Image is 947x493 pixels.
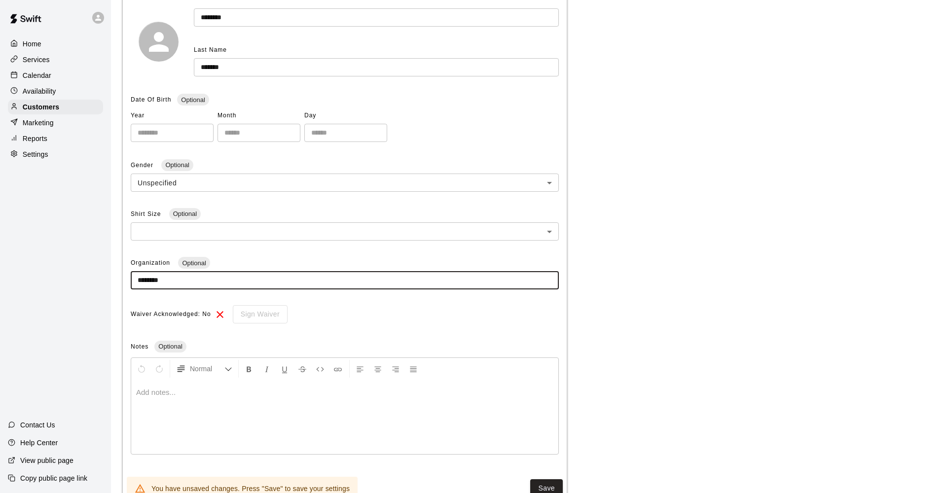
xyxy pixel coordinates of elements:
[258,360,275,378] button: Format Italics
[131,343,148,350] span: Notes
[178,259,210,267] span: Optional
[23,86,56,96] p: Availability
[131,307,211,322] span: Waiver Acknowledged: No
[177,96,209,104] span: Optional
[8,68,103,83] a: Calendar
[20,420,55,430] p: Contact Us
[218,108,300,124] span: Month
[23,70,51,80] p: Calendar
[151,360,168,378] button: Redo
[352,360,368,378] button: Left Align
[131,96,171,103] span: Date Of Birth
[369,360,386,378] button: Center Align
[23,118,54,128] p: Marketing
[23,149,48,159] p: Settings
[133,360,150,378] button: Undo
[276,360,293,378] button: Format Underline
[8,52,103,67] a: Services
[329,360,346,378] button: Insert Link
[8,115,103,130] a: Marketing
[226,305,288,323] div: To sign waivers in admin, this feature must be enabled in general settings
[8,36,103,51] a: Home
[131,211,163,217] span: Shirt Size
[190,364,224,374] span: Normal
[8,147,103,162] a: Settings
[194,46,227,53] span: Last Name
[23,55,50,65] p: Services
[169,210,201,217] span: Optional
[131,162,155,169] span: Gender
[387,360,404,378] button: Right Align
[312,360,328,378] button: Insert Code
[131,259,172,266] span: Organization
[154,343,186,350] span: Optional
[8,131,103,146] a: Reports
[8,100,103,114] a: Customers
[172,360,236,378] button: Formatting Options
[8,84,103,99] a: Availability
[294,360,311,378] button: Format Strikethrough
[161,161,193,169] span: Optional
[20,438,58,448] p: Help Center
[131,108,214,124] span: Year
[131,174,559,192] div: Unspecified
[405,360,422,378] button: Justify Align
[23,102,59,112] p: Customers
[241,360,257,378] button: Format Bold
[23,39,41,49] p: Home
[304,108,387,124] span: Day
[20,456,73,465] p: View public page
[23,134,47,143] p: Reports
[20,473,87,483] p: Copy public page link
